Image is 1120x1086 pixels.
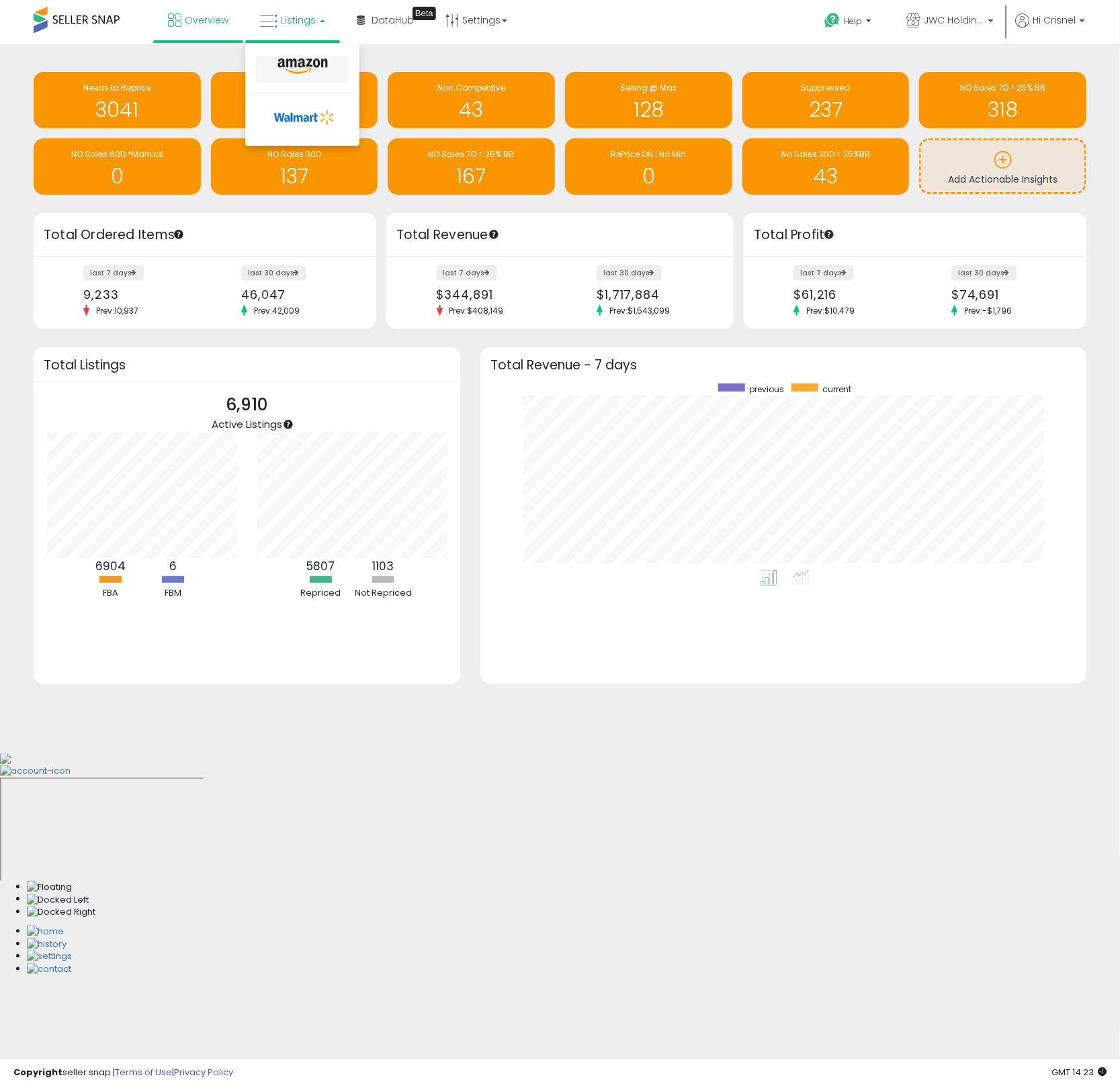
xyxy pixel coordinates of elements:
[823,383,852,395] span: current
[429,148,515,160] span: NO Sales 7D < 25% BB
[34,138,201,195] a: NO Sales 60D *Manual 0
[267,148,321,160] span: NO Sales 30D
[27,963,71,976] img: Contact
[218,99,372,121] h1: 88
[81,587,141,600] div: FBA
[394,99,548,121] h1: 43
[800,305,861,316] span: Prev: $10,479
[437,287,550,302] div: $344,891
[185,13,228,27] span: Overview
[27,894,89,907] img: Docked Left
[394,165,548,187] h1: 167
[611,148,686,160] span: RePrice ON ; No Min
[83,287,195,302] div: 9,233
[307,558,335,574] b: 5807
[83,265,144,281] label: last 7 days
[44,360,450,370] h3: Total Listings
[40,165,194,187] h1: 0
[211,138,378,195] a: NO Sales 30D 137
[948,173,1058,186] span: Add Actionable Insights
[951,287,1063,302] div: $74,691
[924,13,984,27] span: JWC Holdings
[241,265,306,281] label: last 30 days
[373,558,394,574] b: 1103
[926,99,1080,121] h1: 318
[437,265,497,281] label: last 7 days
[749,165,903,187] h1: 43
[620,82,677,93] span: Selling @ Max
[443,305,511,316] span: Prev: $408,149
[749,99,903,121] h1: 237
[27,906,95,919] img: Docked Right
[40,99,194,121] h1: 3041
[490,360,1076,370] h3: Total Revenue - 7 days
[281,13,316,27] span: Listings
[572,99,726,121] h1: 128
[742,72,910,128] a: Suppressed 237
[89,305,145,316] span: Prev: 10,937
[27,938,67,951] img: History
[1033,13,1076,27] span: Hi Crisnel
[824,12,841,29] i: Get Help
[437,82,505,93] span: Non Competitive
[212,417,282,431] span: Active Listings
[247,305,306,316] span: Prev: 42,009
[388,138,555,195] a: NO Sales 7D < 25% BB 167
[353,587,414,600] div: Not Repriced
[750,383,785,395] span: previous
[919,72,1086,128] a: NO Sales 7D > 25% BB 318
[793,265,854,281] label: last 7 days
[241,287,353,302] div: 46,047
[742,138,910,195] a: No Sales 30D < 25%BB 43
[27,950,72,963] img: Settings
[71,148,163,160] span: NO Sales 60D *Manual
[291,587,351,600] div: Repriced
[218,165,372,187] h1: 137
[413,7,436,20] div: Tooltip anchor
[396,226,724,244] h3: Total Revenue
[603,305,677,316] span: Prev: $1,543,099
[844,15,862,27] span: Help
[488,228,500,240] div: Tooltip anchor
[754,226,1076,244] h3: Total Profit
[44,226,366,244] h3: Total Ordered Items
[282,418,294,431] div: Tooltip anchor
[212,392,282,418] p: 6,910
[814,2,885,44] a: Help
[597,287,710,302] div: $1,717,884
[372,13,414,27] span: DataHub
[565,72,732,128] a: Selling @ Max 128
[781,148,870,160] span: No Sales 30D < 25%BB
[34,72,201,128] a: Needs to Reprice 3041
[960,82,1045,93] span: NO Sales 7D > 25% BB
[95,558,126,574] b: 6904
[793,287,905,302] div: $61,216
[572,165,726,187] h1: 0
[173,228,185,240] div: Tooltip anchor
[143,587,204,600] div: FBM
[823,228,835,240] div: Tooltip anchor
[921,140,1084,192] a: Add Actionable Insights
[211,72,378,128] a: BB Price Below Min 88
[27,925,64,938] img: Home
[388,72,555,128] a: Non Competitive 43
[957,305,1019,316] span: Prev: -$1,796
[169,558,177,574] b: 6
[83,82,151,93] span: Needs to Reprice
[565,138,732,195] a: RePrice ON ; No Min 0
[1015,13,1085,44] a: Hi Crisnel
[597,265,662,281] label: last 30 days
[27,881,72,894] img: Floating
[951,265,1017,281] label: last 30 days
[801,82,850,93] span: Suppressed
